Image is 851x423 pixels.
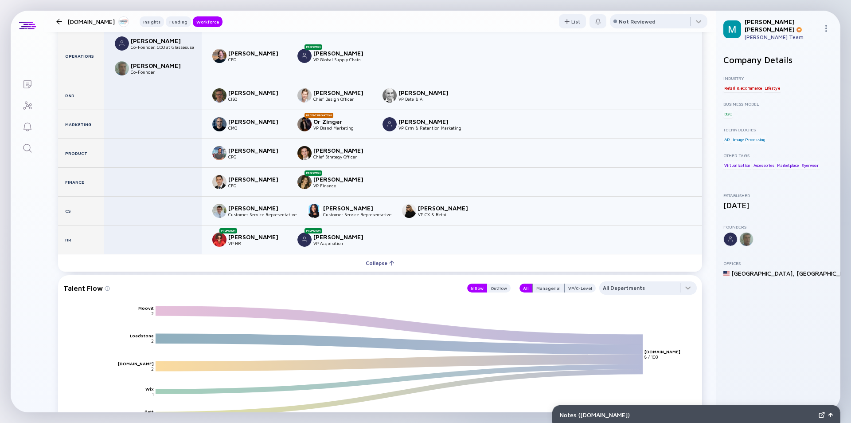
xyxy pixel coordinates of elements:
[723,135,731,144] div: AR
[819,412,825,418] img: Expand Notes
[313,96,372,102] div: Chief Design Officer
[58,139,104,167] div: Product
[212,88,226,103] img: Dov Abramson picture
[313,146,372,154] div: [PERSON_NAME]
[828,413,833,417] img: Open Notes
[193,17,223,26] div: Workforce
[731,269,795,277] div: [GEOGRAPHIC_DATA] ,
[140,17,164,26] div: Insights
[398,96,457,102] div: VP Data & AI
[732,135,766,144] div: Image Processing
[323,204,382,212] div: [PERSON_NAME]
[151,366,154,372] text: 2
[297,49,312,63] img: Hili Klein picture
[115,61,129,75] img: Roy Yamner picture
[565,284,596,293] button: VP/C-Level
[383,88,397,103] img: Eli Baskin picture
[212,175,226,189] img: EREZ ROZENBERG picture
[723,161,751,170] div: Virtualization
[11,73,44,94] a: Lists
[58,110,104,138] div: Marketing
[723,153,833,158] div: Other Tags
[823,25,830,32] img: Menu
[304,44,322,50] div: Promotion
[559,15,586,28] div: List
[723,201,833,210] div: [DATE]
[723,101,833,107] div: Business Model
[304,113,333,118] div: Recent Promotion
[313,49,372,57] div: [PERSON_NAME]
[776,161,800,170] div: Marketplace
[228,175,287,183] div: [PERSON_NAME]
[304,170,322,176] div: Promotion
[58,31,104,81] div: Operations
[228,146,287,154] div: [PERSON_NAME]
[753,161,775,170] div: Accessories
[402,204,416,218] img: Marina Champagner picture
[11,115,44,137] a: Reminders
[212,233,226,247] img: Moran Barebie picture
[307,204,321,218] img: Jermia Zeigler picture
[130,333,154,338] text: Loadstone
[723,55,833,65] h2: Company Details
[487,284,511,293] button: Outflow
[723,127,833,132] div: Technologies
[645,354,659,360] text: 8 / 103
[764,83,781,92] div: Lifestyle
[131,62,189,69] div: [PERSON_NAME]
[723,261,833,266] div: Offices
[219,228,237,233] div: Promotion
[212,117,226,131] img: Arie Tom picture
[212,49,226,63] img: Daniel Rothman picture
[723,193,833,198] div: Established
[532,284,565,293] button: Managerial
[383,117,397,131] img: Roy Ben Arzi picture
[313,118,372,125] div: Or Zinger
[619,18,656,25] div: Not Reviewed
[297,175,312,189] img: Ravit Levenberg picture
[228,241,287,246] div: VP HR
[313,125,372,130] div: VP Brand Marketing
[360,256,400,270] div: Collapse
[58,168,104,196] div: Finance
[297,233,312,247] img: Reut Bocian picture
[467,284,487,293] button: Inflow
[418,212,476,217] div: VP CX & Retail
[140,16,164,27] button: Insights
[723,224,833,229] div: Founders
[800,161,819,170] div: Eyerwear
[144,409,154,414] text: Gett
[11,94,44,115] a: Investor Map
[67,16,129,27] div: [DOMAIN_NAME]
[212,204,226,218] img: Sasha Suprun picture
[313,175,372,183] div: [PERSON_NAME]
[131,37,189,44] div: [PERSON_NAME]
[519,284,532,293] button: All
[228,118,287,125] div: [PERSON_NAME]
[313,89,372,96] div: [PERSON_NAME]
[228,183,287,188] div: CFO
[723,75,833,81] div: Industry
[228,204,287,212] div: [PERSON_NAME]
[228,96,287,102] div: CISO
[118,361,154,366] text: [DOMAIN_NAME]
[297,146,312,160] img: Michael Sarfaty picture
[313,154,372,159] div: Chief Strategy Officer
[559,14,586,28] button: List
[723,20,741,38] img: Mordechai Profile Picture
[418,204,476,212] div: [PERSON_NAME]
[745,18,819,33] div: [PERSON_NAME] [PERSON_NAME]
[313,183,372,188] div: VP Finance
[297,88,312,103] img: Hila Shtram picture
[297,117,312,131] img: Or Zinger picture
[58,225,104,254] div: HR
[138,305,154,311] text: Moovit
[228,49,287,57] div: [PERSON_NAME]
[723,83,762,92] div: Retail & eCommerce
[212,146,226,160] img: Guy Haimovitch picture
[145,386,154,391] text: Wix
